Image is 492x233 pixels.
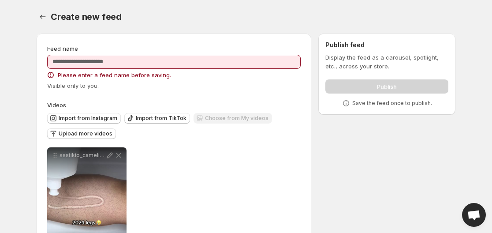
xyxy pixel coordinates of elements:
span: Videos [47,101,66,109]
span: Feed name [47,45,78,52]
span: Upload more videos [59,130,112,137]
span: Visible only to you. [47,82,99,89]
h2: Publish feed [325,41,448,49]
p: Save the feed once to publish. [352,100,432,107]
button: Settings [37,11,49,23]
span: Import from TikTok [136,115,186,122]
button: Upload more videos [47,128,116,139]
span: Create new feed [51,11,122,22]
p: Display the feed as a carousel, spotlight, etc., across your store. [325,53,448,71]
button: Import from TikTok [124,113,190,124]
span: Import from Instagram [59,115,117,122]
button: Import from Instagram [47,113,121,124]
p: ssstikio_camelieeco_1759656198626 [60,152,105,159]
div: Open chat [462,203,486,227]
span: Please enter a feed name before saving. [58,71,171,79]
